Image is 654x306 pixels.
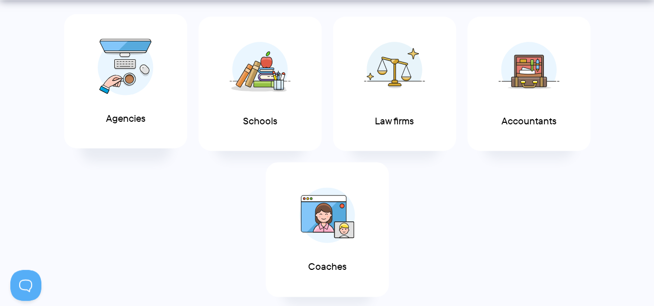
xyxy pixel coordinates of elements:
[106,114,145,124] span: Agencies
[308,262,346,272] span: Coaches
[375,116,414,127] span: Law firms
[467,17,590,151] a: Accountants
[333,17,456,151] a: Law firms
[243,116,277,127] span: Schools
[266,162,389,297] a: Coaches
[10,270,41,301] iframe: Toggle Customer Support
[501,116,556,127] span: Accountants
[64,14,187,149] a: Agencies
[199,17,322,151] a: Schools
